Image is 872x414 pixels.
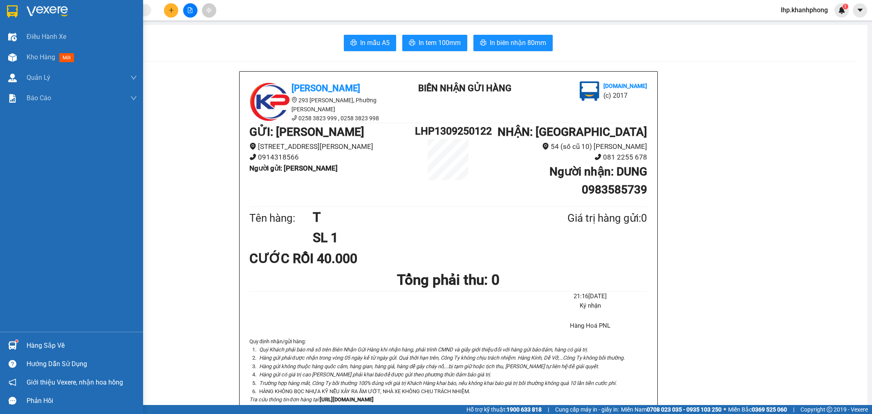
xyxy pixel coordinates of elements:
[419,38,461,48] span: In tem 100mm
[621,405,722,414] span: Miền Nam
[249,114,397,123] li: 0258 3823 999 , 0258 3823 998
[498,125,647,139] b: NHẬN : [GEOGRAPHIC_DATA]
[542,143,549,150] span: environment
[856,7,864,14] span: caret-down
[249,269,648,291] h1: Tổng phải thu: 0
[249,153,256,160] span: phone
[402,35,467,51] button: printerIn tem 100mm
[320,396,374,403] strong: [URL][DOMAIN_NAME]
[7,5,18,18] img: logo-vxr
[168,7,174,13] span: plus
[259,355,625,361] i: Hàng gửi phải được nhận trong vòng 05 ngày kể từ ngày gửi. Quá thời hạn trên, Công Ty không chịu ...
[249,125,364,139] b: GỬI : [PERSON_NAME]
[259,380,616,386] i: Trường hợp hàng mất, Công Ty bồi thường 100% đúng với giá trị Khách Hàng khai báo, nếu không khai...
[844,4,847,9] span: 1
[164,3,178,18] button: plus
[8,53,17,62] img: warehouse-icon
[249,210,313,227] div: Tên hàng:
[259,363,599,369] i: Hàng gửi không thuộc hàng quốc cấm, hàng gian, hàng giả, hàng dễ gây cháy nổ,...bị tạm giữ hoặc t...
[27,53,55,61] span: Kho hàng
[482,152,648,163] li: 081 2255 678
[838,7,845,14] img: icon-new-feature
[249,141,415,152] li: [STREET_ADDRESS][PERSON_NAME]
[27,358,137,370] div: Hướng dẫn sử dụng
[313,207,528,227] h1: T
[27,32,66,42] span: Điều hành xe
[27,93,51,103] span: Báo cáo
[59,53,74,62] span: mới
[724,408,726,411] span: ⚪️
[9,397,16,405] span: message
[415,123,481,139] h1: LHP1309250122
[580,81,599,101] img: logo.jpg
[202,3,216,18] button: aim
[130,95,137,101] span: down
[549,165,647,196] b: Người nhận : DUNG 0983585739
[360,38,390,48] span: In mẫu A5
[206,7,212,13] span: aim
[466,405,542,414] span: Hỗ trợ kỹ thuật:
[187,7,193,13] span: file-add
[603,90,647,101] li: (c) 2017
[16,340,18,342] sup: 1
[350,39,357,47] span: printer
[249,396,320,403] i: Tra cứu thông tin đơn hàng tại:
[647,406,722,413] strong: 0708 023 035 - 0935 103 250
[507,406,542,413] strong: 1900 633 818
[482,141,648,152] li: 54 (số cũ 10) [PERSON_NAME]
[418,83,511,93] b: BIÊN NHẬN GỬI HÀNG
[344,35,396,51] button: printerIn mẫu A5
[555,405,619,414] span: Cung cấp máy in - giấy in:
[249,152,415,163] li: 0914318566
[8,94,17,103] img: solution-icon
[313,227,528,248] h1: SL 1
[9,378,16,386] span: notification
[249,164,338,172] b: Người gửi : [PERSON_NAME]
[480,39,486,47] span: printer
[528,210,647,227] div: Giá trị hàng gửi: 0
[27,340,137,352] div: Hàng sắp về
[603,83,647,89] b: [DOMAIN_NAME]
[259,346,588,353] i: Quý Khách phải báo mã số trên Biên Nhận Gửi Hàng khi nhận hàng, phải trình CMND và giấy giới thiệ...
[249,81,290,122] img: logo.jpg
[8,74,17,82] img: warehouse-icon
[8,341,17,350] img: warehouse-icon
[249,337,648,404] div: Quy định nhận/gửi hàng :
[27,377,123,387] span: Giới thiệu Vexere, nhận hoa hồng
[183,3,197,18] button: file-add
[793,405,794,414] span: |
[548,405,549,414] span: |
[291,83,360,93] b: [PERSON_NAME]
[473,35,553,51] button: printerIn biên nhận 80mm
[774,5,834,15] span: lhp.khanhphong
[533,292,647,301] li: 21:16[DATE]
[27,395,137,407] div: Phản hồi
[9,360,16,368] span: question-circle
[752,406,787,413] strong: 0369 525 060
[533,301,647,311] li: Ký nhận
[291,115,297,121] span: phone
[27,72,50,83] span: Quản Lý
[853,3,867,18] button: caret-down
[827,407,832,412] span: copyright
[409,39,415,47] span: printer
[843,4,848,9] sup: 1
[258,387,648,396] li: HÀNG KHÔNG BỌC NHỰA KỸ NẾU XẢY RA ẨM ƯỚT, NHÀ XE KHÔNG CHỊU TRÁCH NHIỆM.
[8,33,17,41] img: warehouse-icon
[291,97,297,103] span: environment
[249,248,381,269] div: CƯỚC RỒI 40.000
[490,38,546,48] span: In biên nhận 80mm
[259,371,491,378] i: Hàng gửi có giá trị cao [PERSON_NAME] phải khai báo để được gửi theo phương thức đảm bảo giá trị.
[249,96,397,114] li: 293 [PERSON_NAME], Phường [PERSON_NAME]
[130,74,137,81] span: down
[728,405,787,414] span: Miền Bắc
[533,321,647,331] li: Hàng Hoá PNL
[594,153,601,160] span: phone
[249,143,256,150] span: environment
